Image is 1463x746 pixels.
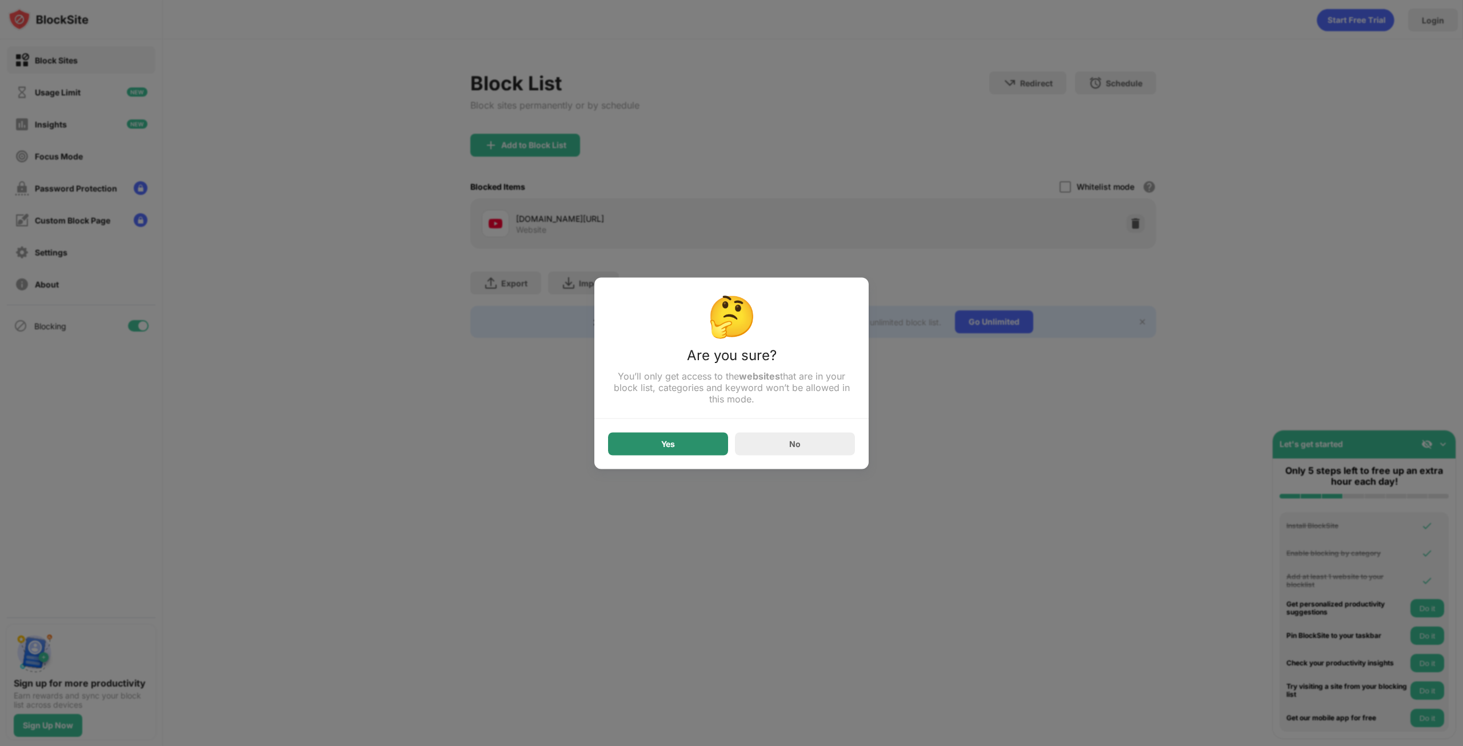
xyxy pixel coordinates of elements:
div: No [789,439,801,449]
div: 🤔 [608,291,855,340]
div: Are you sure? [608,346,855,370]
div: Yes [661,439,675,448]
strong: websites [739,370,780,381]
div: You’ll only get access to the that are in your block list, categories and keyword won’t be allowe... [608,370,855,404]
